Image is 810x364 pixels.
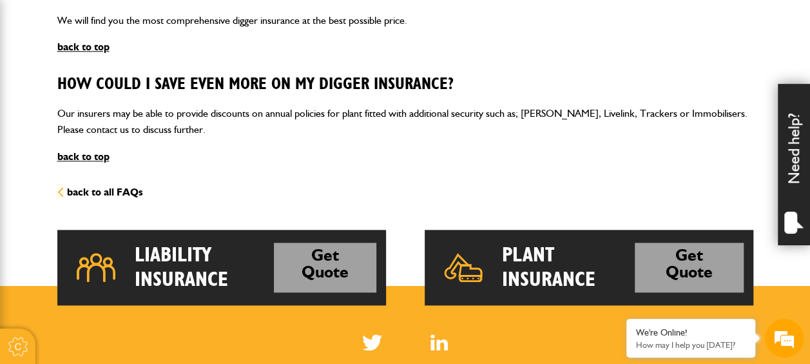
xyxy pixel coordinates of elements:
p: How may I help you today? [636,340,746,350]
a: back to all FAQs [57,186,143,198]
img: Twitter [362,334,382,350]
h3: How could I save even more on my digger insurance? [57,75,753,95]
div: Need help? [778,84,810,245]
a: Get Quote [635,243,744,292]
h2: Liability Insurance [135,243,275,292]
a: LinkedIn [430,334,448,350]
p: We will find you the most comprehensive digger insurance at the best possible price. [57,12,753,29]
div: We're Online! [636,327,746,338]
img: Linked In [430,334,448,350]
a: back to top [57,150,110,163]
p: Our insurers may be able to provide discounts on annual policies for plant fitted with additional... [57,105,753,138]
a: Get Quote [274,243,376,292]
a: back to top [57,41,110,53]
h2: Plant Insurance [502,243,635,292]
